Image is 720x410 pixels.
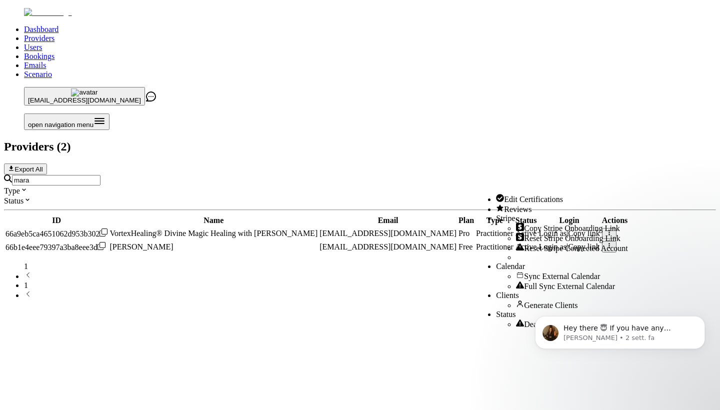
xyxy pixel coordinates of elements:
[24,290,716,300] li: next page button
[5,215,108,225] th: ID
[496,214,515,222] span: Stripe
[458,229,469,237] span: Pro
[109,229,317,237] span: VortexHealing® Divine Magic Healing with [PERSON_NAME]
[319,229,456,237] span: [EMAIL_ADDRESS][DOMAIN_NAME]
[4,195,716,205] div: Status
[5,228,107,238] div: Click to copy
[4,163,47,174] button: Export All
[319,215,457,225] th: Email
[496,291,518,299] span: Clients
[28,121,93,128] span: open navigation menu
[71,88,97,96] img: avatar
[4,140,716,153] h2: Providers ( 2 )
[524,282,615,290] span: Full Sync External Calendar
[24,34,54,42] a: Providers
[28,96,141,104] span: [EMAIL_ADDRESS][DOMAIN_NAME]
[524,224,620,232] span: Copy Stripe Onboarding Link
[5,242,107,252] div: Click to copy
[504,195,563,203] span: Edit Certifications
[109,215,318,225] th: Name
[319,242,456,251] span: [EMAIL_ADDRESS][DOMAIN_NAME]
[24,25,58,33] a: Dashboard
[524,234,620,242] span: Reset Stripe Onboarding Link
[24,271,716,281] li: previous page button
[4,185,716,195] div: Type
[524,244,628,252] span: Reset Stripe Connected Account
[524,272,600,280] span: Sync External Calendar
[12,175,100,185] input: Search by email or name
[24,113,109,130] button: Open menu
[458,242,472,251] span: Free
[24,52,54,60] a: Bookings
[109,242,173,251] span: [PERSON_NAME]
[24,8,72,17] img: Fluum Logo
[475,215,514,225] th: Type
[24,281,716,290] li: pagination item 1 active
[520,295,720,405] iframe: Intercom notifications messaggio
[24,262,28,270] span: 1
[24,43,42,51] a: Users
[504,205,531,213] span: Reviews
[496,262,525,270] span: Calendar
[496,310,515,318] span: Status
[4,262,716,300] nav: pagination navigation
[24,70,52,78] a: Scenario
[458,215,474,225] th: Plan
[24,61,46,69] a: Emails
